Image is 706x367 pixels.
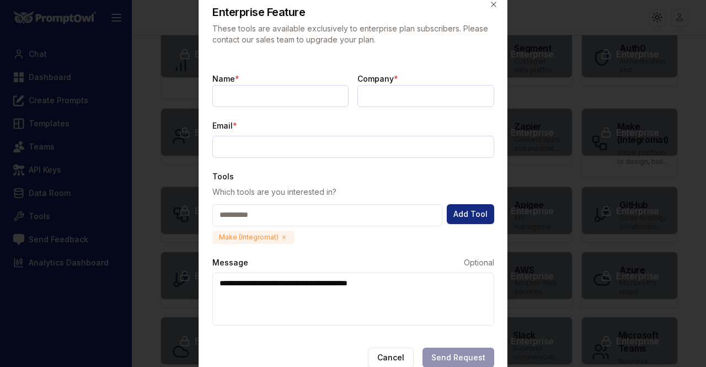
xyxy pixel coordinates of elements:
h2: Enterprise Feature [212,4,494,20]
label: Email [212,120,237,131]
label: Message [212,257,248,268]
label: Tools [212,171,234,182]
button: Add Tool [447,204,494,224]
p: Which tools are you interested in? [212,187,494,198]
span: Optional [464,257,494,268]
label: Company [357,74,398,83]
p: These tools are available exclusively to enterprise plan subscribers. Please contact our sales te... [212,23,494,45]
label: Name [212,74,239,83]
button: Remove Tool [281,234,287,241]
span: Make (Integromat) [219,233,279,242]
